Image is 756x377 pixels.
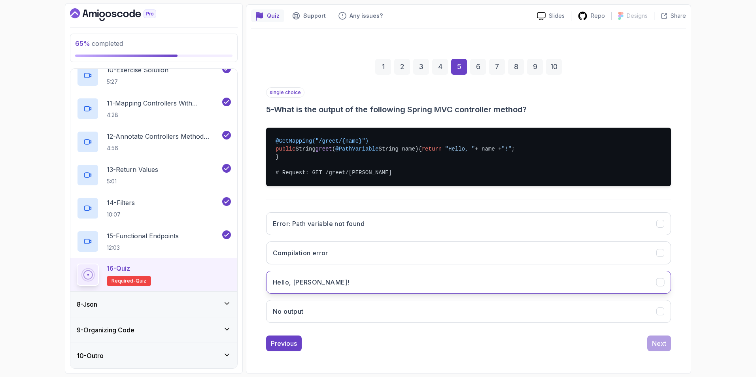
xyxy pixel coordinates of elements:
button: Support button [287,9,331,22]
p: single choice [266,87,304,98]
button: 8-Json [70,292,237,317]
button: 10-Exercise Solution5:27 [77,64,231,87]
p: 13 - Return Values [107,165,158,174]
p: Quiz [267,12,280,20]
p: Any issues? [350,12,383,20]
p: Support [303,12,326,20]
button: Share [654,12,686,20]
p: 5:01 [107,177,158,185]
p: 15 - Functional Endpoints [107,231,179,241]
h3: 9 - Organizing Code [77,325,134,335]
span: @PathVariable [335,146,378,152]
p: 12:03 [107,244,179,252]
button: 9-Organizing Code [70,317,237,343]
p: 11 - Mapping Controllers With @Requestmapping [107,98,221,108]
p: Repo [591,12,605,20]
button: 16-QuizRequired-quiz [77,264,231,286]
p: Designs [627,12,648,20]
div: Previous [271,339,297,348]
div: 5 [451,59,467,75]
p: 10:07 [107,211,135,219]
button: quiz button [251,9,284,22]
span: greet [316,146,332,152]
span: completed [75,40,123,47]
div: 3 [413,59,429,75]
p: 5:27 [107,78,168,86]
h3: 5 - What is the output of the following Spring MVC controller method? [266,104,671,115]
p: 16 - Quiz [107,264,130,273]
span: ( String name) [332,146,418,152]
button: 12-Annotate Controllers Method Arguments4:56 [77,131,231,153]
p: 12 - Annotate Controllers Method Arguments [107,132,221,141]
h3: Hello, [PERSON_NAME]! [273,277,349,287]
span: "Hello, " [445,146,475,152]
pre: String { + name + ; } # Request: GET /greet/[PERSON_NAME] [266,128,671,186]
a: Dashboard [70,8,174,21]
div: 2 [394,59,410,75]
div: 4 [432,59,448,75]
span: quiz [136,278,146,284]
a: Repo [571,11,611,21]
span: "!" [501,146,511,152]
button: 14-Filters10:07 [77,197,231,219]
h3: Error: Path variable not found [273,219,365,228]
p: 14 - Filters [107,198,135,207]
button: Next [647,336,671,351]
span: @GetMapping("/greet/{name}") [276,138,369,144]
div: 7 [489,59,505,75]
span: Required- [112,278,136,284]
button: Hello, John! [266,271,671,294]
p: Share [671,12,686,20]
p: 4:28 [107,111,221,119]
p: 10 - Exercise Solution [107,65,168,75]
p: Slides [549,12,565,20]
div: 9 [527,59,543,75]
button: Previous [266,336,302,351]
button: No output [266,300,671,323]
button: 15-Functional Endpoints12:03 [77,230,231,253]
h3: Compilation error [273,248,328,258]
div: 10 [546,59,562,75]
div: Next [652,339,666,348]
button: Error: Path variable not found [266,212,671,235]
span: 65 % [75,40,90,47]
p: 4:56 [107,144,221,152]
button: Compilation error [266,241,671,264]
button: 13-Return Values5:01 [77,164,231,186]
span: return [422,146,442,152]
button: Feedback button [334,9,387,22]
h3: 8 - Json [77,300,97,309]
span: public [276,146,295,152]
button: 10-Outro [70,343,237,368]
button: 11-Mapping Controllers With @Requestmapping4:28 [77,98,231,120]
h3: No output [273,307,304,316]
div: 8 [508,59,524,75]
div: 6 [470,59,486,75]
a: Slides [531,12,571,20]
div: 1 [375,59,391,75]
h3: 10 - Outro [77,351,104,360]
